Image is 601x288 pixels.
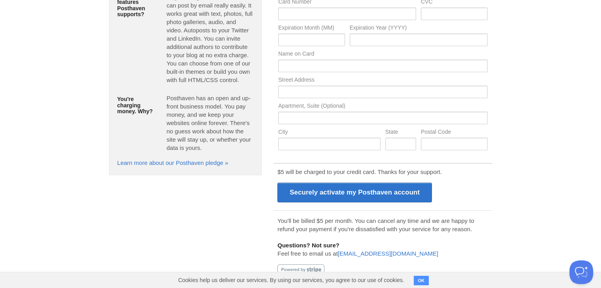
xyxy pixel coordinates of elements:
label: Expiration Month (MM) [278,25,345,32]
label: Apartment, Suite (Optional) [278,103,487,110]
span: Cookies help us deliver our services. By using our services, you agree to our use of cookies. [170,272,412,288]
b: Questions? Not sure? [277,242,339,249]
iframe: Help Scout Beacon - Open [569,260,593,284]
p: Posthaven has an open and up-front business model. You pay money, and we keep your websites onlin... [166,94,253,152]
p: Feel free to email us at [277,241,488,258]
a: [EMAIL_ADDRESS][DOMAIN_NAME] [338,250,438,257]
button: OK [414,276,429,285]
p: You'll be billed $5 per month. You can cancel any time and we are happy to refund your payment if... [277,217,488,233]
label: State [385,129,416,137]
label: Street Address [278,77,487,84]
label: Expiration Year (YYYY) [350,25,488,32]
h5: You're charging money. Why? [117,96,155,114]
p: $5 will be charged to your credit card. Thanks for your support. [277,168,488,176]
label: Name on Card [278,51,487,58]
label: Postal Code [421,129,487,137]
a: Learn more about our Posthaven pledge » [117,159,228,166]
input: Securely activate my Posthaven account [277,183,432,202]
label: City [278,129,381,137]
